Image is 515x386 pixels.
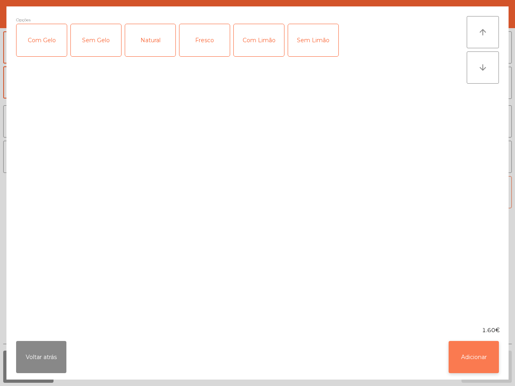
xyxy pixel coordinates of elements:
div: Sem Gelo [71,24,121,56]
div: 1.60€ [6,326,509,335]
div: Natural [125,24,175,56]
button: Adicionar [449,341,499,373]
i: arrow_downward [478,63,488,72]
div: Com Gelo [16,24,67,56]
button: arrow_downward [467,51,499,84]
span: Opções [16,16,31,24]
button: Voltar atrás [16,341,66,373]
button: arrow_upward [467,16,499,48]
div: Fresco [179,24,230,56]
div: Sem Limão [288,24,338,56]
i: arrow_upward [478,27,488,37]
div: Com Limão [234,24,284,56]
